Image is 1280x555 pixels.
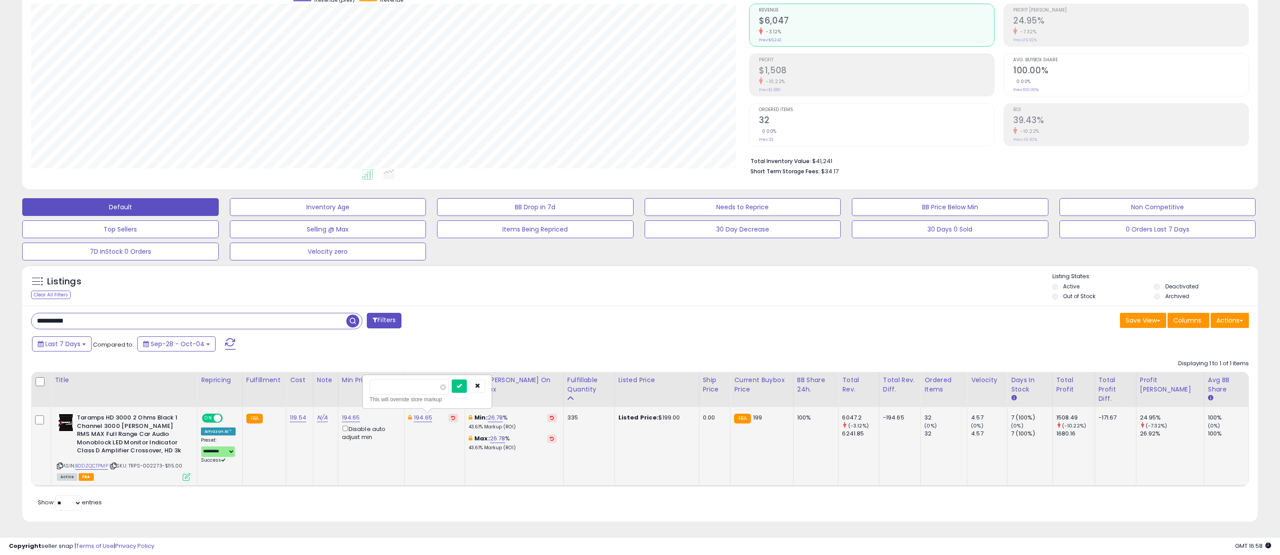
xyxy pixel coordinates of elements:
[1140,375,1200,394] div: Profit [PERSON_NAME]
[57,473,77,481] span: All listings currently available for purchase on Amazon
[567,414,608,422] div: 335
[1099,414,1129,422] div: -171.67
[137,336,216,351] button: Sep-28 - Oct-04
[1165,292,1189,300] label: Archived
[246,414,263,423] small: FBA
[437,220,634,238] button: Items Being Repriced
[201,375,239,385] div: Repricing
[759,115,994,127] h2: 32
[1208,430,1248,438] div: 100%
[32,336,92,351] button: Last 7 Days
[1013,87,1039,92] small: Prev: 100.00%
[221,415,236,422] span: OFF
[9,542,41,550] strong: Copyright
[753,413,762,422] span: 199
[230,220,426,238] button: Selling @ Max
[924,414,967,422] div: 32
[22,198,219,216] button: Default
[618,414,692,422] div: $199.00
[1013,16,1248,28] h2: 24.95%
[414,413,432,422] a: 194.65
[1165,283,1199,290] label: Deactivated
[759,8,994,13] span: Revenue
[490,434,506,443] a: 26.78
[437,198,634,216] button: BB Drop in 7d
[246,375,282,385] div: Fulfillment
[47,276,81,288] h5: Listings
[763,78,785,85] small: -10.22%
[750,155,1242,166] li: $41,241
[1056,414,1095,422] div: 1508.49
[369,395,485,404] div: This will override store markup
[9,542,154,551] div: seller snap | |
[488,413,503,422] a: 26.78
[1056,430,1095,438] div: 1680.16
[465,372,563,407] th: The percentage added to the cost of goods (COGS) that forms the calculator for Min & Max prices.
[317,413,328,422] a: N/A
[1208,422,1220,429] small: (0%)
[290,413,306,422] a: 119.54
[1173,316,1201,325] span: Columns
[469,424,557,430] p: 43.61% Markup (ROI)
[750,168,820,175] b: Short Term Storage Fees:
[1211,313,1249,328] button: Actions
[1059,220,1256,238] button: 0 Orders Last 7 Days
[703,375,727,394] div: Ship Price
[883,375,917,394] div: Total Rev. Diff.
[852,198,1048,216] button: BB Price Below Min
[1011,414,1052,422] div: 7 (100%)
[474,434,490,443] b: Max:
[1140,414,1204,422] div: 24.95%
[971,375,1003,385] div: Velocity
[57,414,75,431] img: 41N85P9ZElL._SL40_.jpg
[75,462,108,470] a: B0DZQCTPMP
[45,339,80,348] span: Last 7 Days
[759,128,777,135] small: 0.00%
[924,422,937,429] small: (0%)
[22,220,219,238] button: Top Sellers
[76,542,114,550] a: Terms of Use
[750,157,811,165] b: Total Inventory Value:
[1208,375,1245,394] div: Avg BB Share
[1011,394,1016,402] small: Days In Stock.
[1056,375,1091,394] div: Total Profit
[79,473,94,481] span: FBA
[93,340,134,349] span: Compared to:
[1013,78,1031,85] small: 0.00%
[201,427,236,435] div: Amazon AI *
[734,414,750,423] small: FBA
[734,375,789,394] div: Current Buybox Price
[230,198,426,216] button: Inventory Age
[1013,108,1248,112] span: ROI
[703,414,724,422] div: 0.00
[618,413,659,422] b: Listed Price:
[201,457,225,463] span: Success
[1208,394,1213,402] small: Avg BB Share.
[1059,198,1256,216] button: Non Competitive
[474,413,488,422] b: Min:
[1013,115,1248,127] h2: 39.43%
[1208,414,1248,422] div: 100%
[1168,313,1209,328] button: Columns
[342,375,401,385] div: Min Price
[1063,292,1095,300] label: Out of Stock
[201,437,236,463] div: Preset:
[848,422,869,429] small: (-3.12%)
[1062,422,1086,429] small: (-10.22%)
[759,137,774,142] small: Prev: 32
[1063,283,1079,290] label: Active
[203,415,214,422] span: ON
[317,375,334,385] div: Note
[1017,128,1039,135] small: -10.22%
[1099,375,1132,403] div: Total Profit Diff.
[924,430,967,438] div: 32
[842,375,875,394] div: Total Rev.
[842,414,879,422] div: 6047.2
[22,243,219,260] button: 7D InStock 0 Orders
[1013,137,1037,142] small: Prev: 43.92%
[883,414,914,422] div: -194.65
[971,430,1007,438] div: 4.57
[1013,65,1248,77] h2: 100.00%
[38,498,102,507] span: Show: entries
[57,414,190,479] div: ASIN:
